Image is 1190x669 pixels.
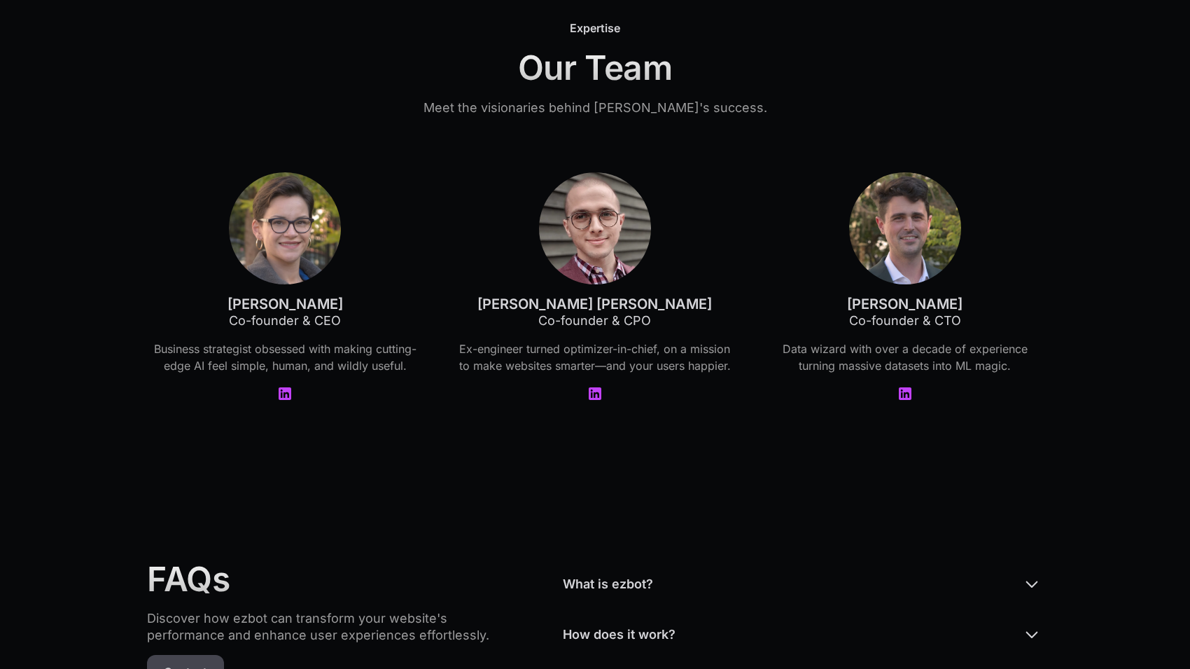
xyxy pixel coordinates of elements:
[457,296,734,312] div: [PERSON_NAME] [PERSON_NAME]
[766,340,1043,374] p: Data wizard with over a decade of experience turning massive datasets into ML magic.
[147,559,507,600] h2: FAQs
[766,296,1043,312] div: [PERSON_NAME]
[147,296,423,312] div: [PERSON_NAME]
[563,626,675,643] div: How does it work?
[229,172,341,284] img: Photo of ezbot co-founder Haydée Marino
[563,576,653,593] div: What is ezbot?
[570,20,620,36] div: Expertise
[147,312,423,329] div: Co-founder & CEO
[766,312,1043,329] div: Co-founder & CTO
[326,99,864,116] p: Meet the visionaries behind [PERSON_NAME]'s success.
[457,340,734,374] p: Ex-engineer turned optimizer-in-chief, on a mission to make websites smarter—and your users happier.
[849,172,961,284] img: Photo of ezbot co-founder James Nowell
[539,172,651,284] img: Photo of ezbot co-founder Griffin Cox
[326,48,864,88] h2: Our Team
[147,610,507,644] p: Discover how ezbot can transform your website's performance and enhance user experiences effortle...
[147,340,423,374] p: Business strategist obsessed with making cutting-edge AI feel simple, human, and wildly useful.
[457,312,734,329] div: Co-founder & CPO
